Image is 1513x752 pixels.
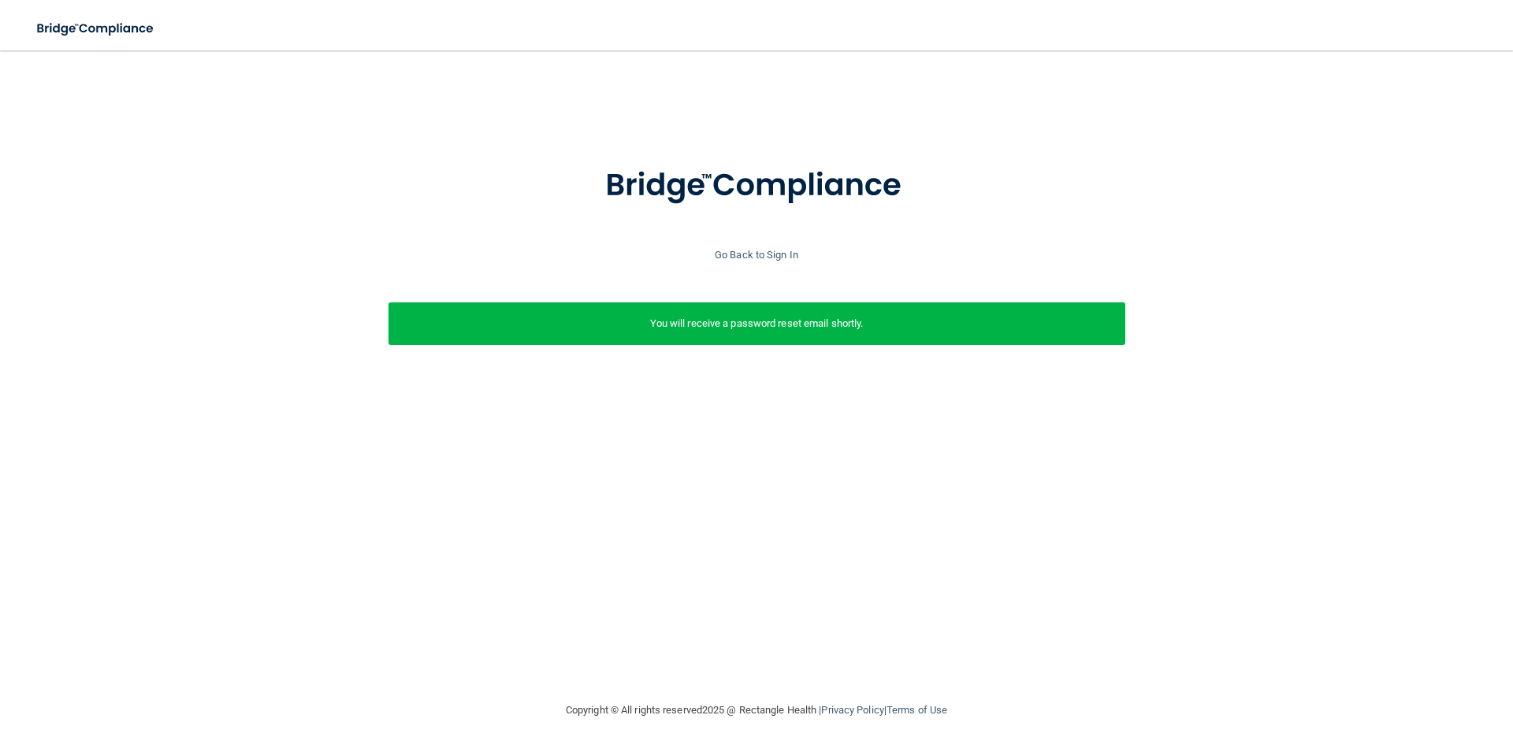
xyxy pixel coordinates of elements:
img: bridge_compliance_login_screen.278c3ca4.svg [24,13,169,45]
p: You will receive a password reset email shortly. [400,314,1113,333]
a: Terms of Use [887,704,947,716]
div: Copyright © All rights reserved 2025 @ Rectangle Health | | [469,685,1044,735]
img: bridge_compliance_login_screen.278c3ca4.svg [573,145,940,227]
a: Privacy Policy [821,704,883,716]
iframe: Drift Widget Chat Controller [1240,640,1494,703]
a: Go Back to Sign In [715,249,798,261]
